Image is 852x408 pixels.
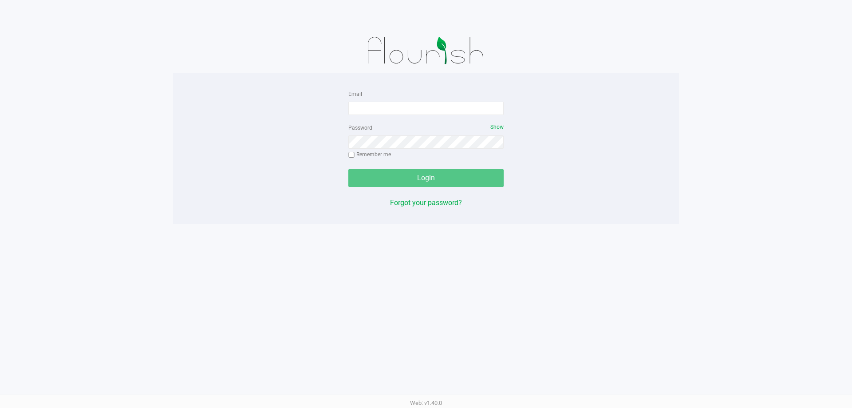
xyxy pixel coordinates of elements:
label: Remember me [348,151,391,158]
span: Show [490,124,504,130]
button: Forgot your password? [390,198,462,208]
label: Email [348,90,362,98]
input: Remember me [348,152,355,158]
label: Password [348,124,372,132]
span: Web: v1.40.0 [410,400,442,406]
